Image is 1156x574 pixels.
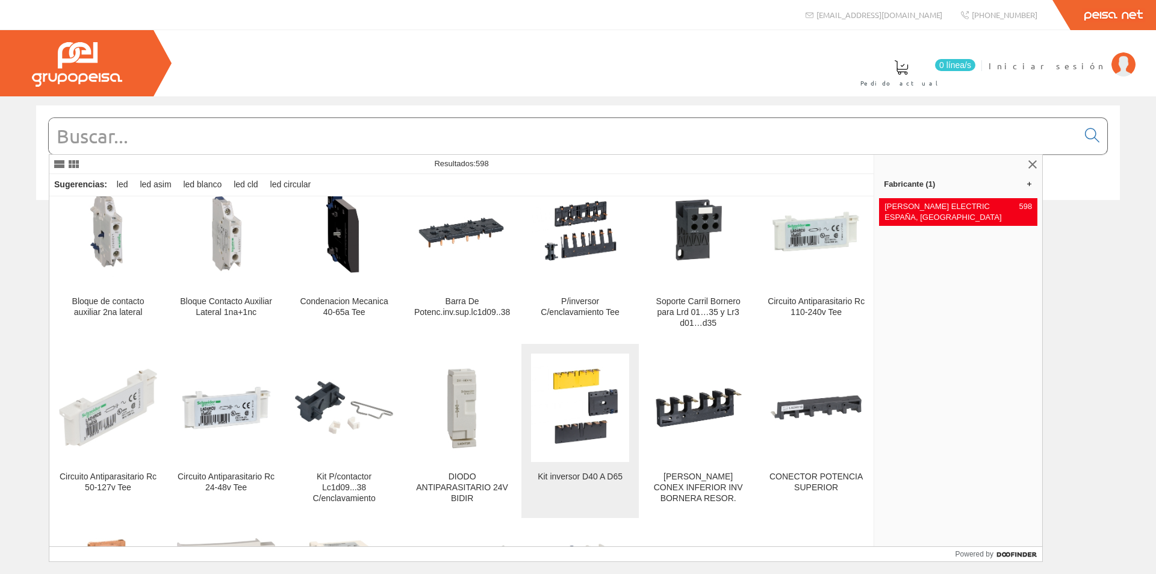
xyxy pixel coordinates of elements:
div: led circular [266,174,316,196]
img: Circuito Antiparasitario Rc 50-127v Tee [59,358,157,457]
a: DIODO ANTIPARASITARIO 24V BIDIR DIODO ANTIPARASITARIO 24V BIDIR [403,344,521,518]
span: [PERSON_NAME] ELECTRIC ESPAÑA, [GEOGRAPHIC_DATA] [884,201,1014,223]
div: Bloque de contacto auxiliar 2na lateral [59,296,157,318]
span: [PHONE_NUMBER] [972,10,1037,20]
span: Powered by [956,549,993,560]
div: Circuito Antiparasitario Rc 110-240v Tee [767,296,865,318]
img: Barra De Potenc.inv.sup.lc1d09..38 [413,184,511,282]
a: CONECTOR POTENCIA SUPERIOR CONECTOR POTENCIA SUPERIOR [757,344,875,518]
img: Bloque de contacto auxiliar 2na lateral [59,184,157,282]
img: Condenacion Mecanica 40-65a Tee [295,184,393,282]
img: DIODO ANTIPARASITARIO 24V BIDIR [413,358,511,457]
img: P/inversor C/enclavamiento Tee [531,184,629,282]
div: CONECTOR POTENCIA SUPERIOR [767,472,865,493]
span: Iniciar sesión [989,60,1105,72]
div: led cld [229,174,263,196]
img: Soporte Carril Bornero para Lrd 01…35 y Lr3 d01…d35 [649,184,747,282]
a: Barra De Potenc.inv.sup.lc1d09..38 Barra De Potenc.inv.sup.lc1d09..38 [403,169,521,343]
div: Circuito Antiparasitario Rc 50-127v Tee [59,472,157,493]
div: Kit inversor D40 A D65 [531,472,629,482]
img: CONECTOR POTENCIA SUPERIOR [767,358,865,457]
img: Grupo Peisa [32,42,122,87]
img: Circuito Antiparasitario Rc 24-48v Tee [177,358,275,457]
a: Kit P/contactor Lc1d09...38 C/enclavamiento Kit P/contactor Lc1d09...38 C/enclavamiento [285,344,403,518]
span: Resultados: [434,159,488,168]
a: Circuito Antiparasitario Rc 50-127v Tee Circuito Antiparasitario Rc 50-127v Tee [49,344,167,518]
span: 598 [476,159,489,168]
a: Fabricante (1) [874,174,1042,193]
a: P/inversor C/enclavamiento Tee P/inversor C/enclavamiento Tee [521,169,639,343]
a: PUENTE CONEX INFERIOR INV BORNERA RESOR. [PERSON_NAME] CONEX INFERIOR INV BORNERA RESOR. [639,344,757,518]
span: 0 línea/s [935,59,975,71]
div: Soporte Carril Bornero para Lrd 01…35 y Lr3 d01…d35 [649,296,747,329]
div: Sugerencias: [49,176,110,193]
div: P/inversor C/enclavamiento Tee [531,296,629,318]
img: Circuito Antiparasitario Rc 110-240v Tee [767,184,865,282]
div: led blanco [178,174,226,196]
div: © Grupo Peisa [36,215,1120,225]
a: Bloque Contacto Auxiliar Lateral 1na+1nc Bloque Contacto Auxiliar Lateral 1na+1nc [167,169,285,343]
input: Buscar... [49,118,1078,154]
a: Bloque de contacto auxiliar 2na lateral Bloque de contacto auxiliar 2na lateral [49,169,167,343]
div: Circuito Antiparasitario Rc 24-48v Tee [177,472,275,493]
div: DIODO ANTIPARASITARIO 24V BIDIR [413,472,511,504]
img: PUENTE CONEX INFERIOR INV BORNERA RESOR. [649,358,747,457]
div: Barra De Potenc.inv.sup.lc1d09..38 [413,296,511,318]
span: Pedido actual [860,77,942,89]
a: Iniciar sesión [989,50,1136,61]
a: Circuito Antiparasitario Rc 24-48v Tee Circuito Antiparasitario Rc 24-48v Tee [167,344,285,518]
div: led [112,174,133,196]
span: [EMAIL_ADDRESS][DOMAIN_NAME] [816,10,942,20]
a: Kit inversor D40 A D65 Kit inversor D40 A D65 [521,344,639,518]
div: [PERSON_NAME] CONEX INFERIOR INV BORNERA RESOR. [649,472,747,504]
a: Circuito Antiparasitario Rc 110-240v Tee Circuito Antiparasitario Rc 110-240v Tee [757,169,875,343]
span: 598 [1019,201,1032,223]
a: Powered by [956,547,1043,561]
div: Bloque Contacto Auxiliar Lateral 1na+1nc [177,296,275,318]
div: led asim [135,174,176,196]
a: Soporte Carril Bornero para Lrd 01…35 y Lr3 d01…d35 Soporte Carril Bornero para Lrd 01…35 y Lr3 d... [639,169,757,343]
div: Condenacion Mecanica 40-65a Tee [295,296,393,318]
a: Condenacion Mecanica 40-65a Tee Condenacion Mecanica 40-65a Tee [285,169,403,343]
img: Kit inversor D40 A D65 [531,358,629,457]
img: Bloque Contacto Auxiliar Lateral 1na+1nc [177,184,275,282]
div: Kit P/contactor Lc1d09...38 C/enclavamiento [295,472,393,504]
img: Kit P/contactor Lc1d09...38 C/enclavamiento [295,358,393,457]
